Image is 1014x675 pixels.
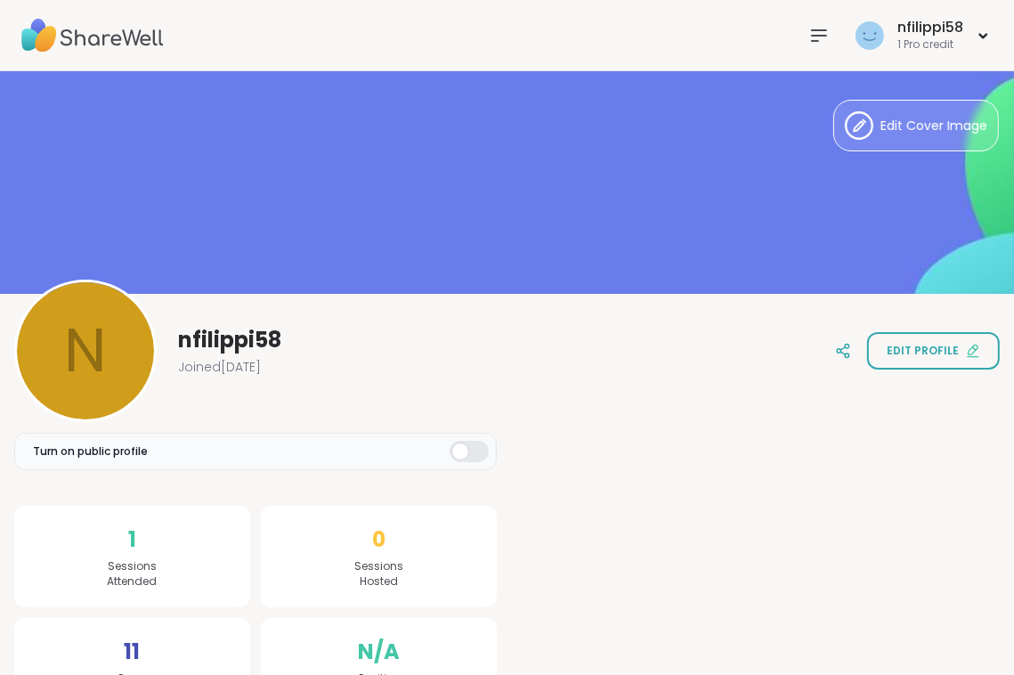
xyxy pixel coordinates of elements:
[833,100,999,151] button: Edit Cover Image
[358,636,400,668] span: N/A
[372,524,385,556] span: 0
[124,636,140,668] span: 11
[21,4,164,67] img: ShareWell Nav Logo
[887,343,959,359] span: Edit profile
[897,18,963,37] div: nfilippi58
[178,326,281,354] span: nfilippi58
[178,358,261,376] span: Joined [DATE]
[897,37,963,53] div: 1 Pro credit
[128,524,136,556] span: 1
[880,117,987,135] span: Edit Cover Image
[33,443,148,459] span: Turn on public profile
[107,559,157,590] span: Sessions Attended
[856,21,884,50] img: nfilippi58
[867,332,1000,370] button: Edit profile
[354,559,403,590] span: Sessions Hosted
